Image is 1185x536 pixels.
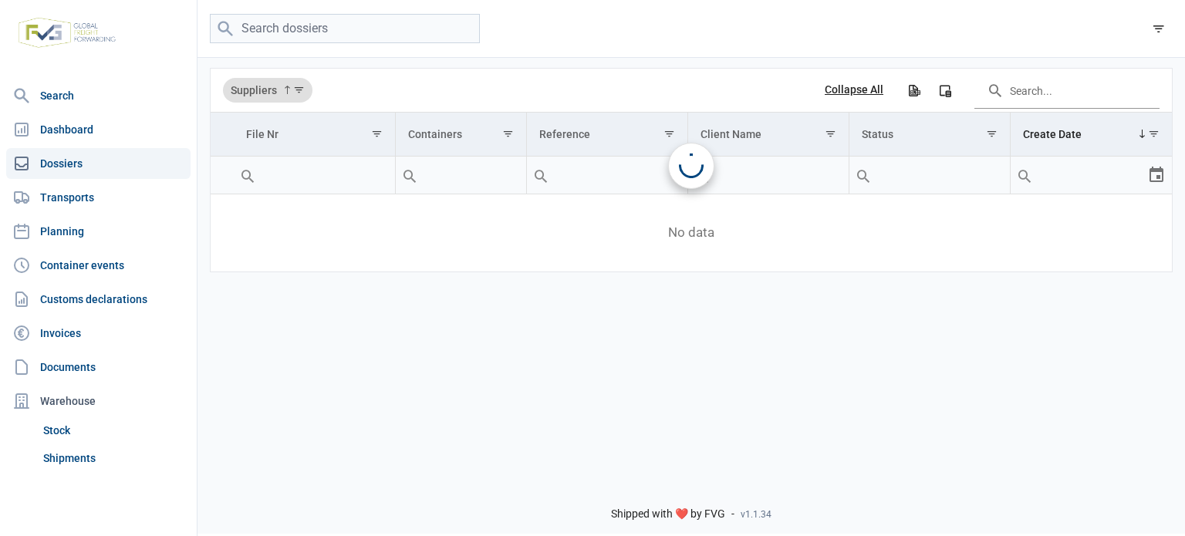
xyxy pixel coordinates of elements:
input: Filter cell [1011,157,1147,194]
input: Search in the data grid [974,72,1160,109]
div: Reference [539,128,590,140]
img: FVG - Global freight forwarding [12,12,122,54]
span: - [731,507,734,521]
a: Dossiers [6,148,191,179]
div: Data grid toolbar [223,69,1160,112]
input: Search dossiers [210,14,480,44]
div: filter [1145,15,1173,42]
input: Filter cell [688,157,849,194]
div: Status [862,128,893,140]
div: Client Name [701,128,761,140]
div: Containers [408,128,462,140]
div: File Nr [246,128,279,140]
div: Loading... [679,153,704,178]
input: Filter cell [849,157,1010,194]
div: Select [1147,157,1166,194]
td: Filter cell [395,157,526,194]
input: Filter cell [234,157,395,194]
span: Show filter options for column 'Suppliers' [293,84,305,96]
div: Search box [849,157,877,194]
span: v1.1.34 [741,508,771,521]
a: Planning [6,216,191,247]
span: Show filter options for column 'File Nr' [371,128,383,140]
div: Search box [527,157,555,194]
span: Show filter options for column 'Create Date' [1148,128,1160,140]
a: Invoices [6,318,191,349]
a: Search [6,80,191,111]
a: Documents [6,352,191,383]
td: Filter cell [849,157,1011,194]
td: Column Reference [526,113,687,157]
a: Dashboard [6,114,191,145]
a: Container events [6,250,191,281]
td: Column File Nr [234,113,395,157]
td: Filter cell [1011,157,1172,194]
div: Export all data to Excel [900,76,927,104]
td: Column Create Date [1011,113,1172,157]
div: Column Chooser [931,76,959,104]
span: Show filter options for column 'Status' [986,128,998,140]
td: Column Containers [395,113,526,157]
a: Transports [6,182,191,213]
td: Filter cell [526,157,687,194]
a: Stock [37,416,191,444]
div: Collapse All [825,83,883,97]
span: Show filter options for column 'Containers' [502,128,514,140]
span: Show filter options for column 'Reference' [663,128,675,140]
input: Filter cell [527,157,687,194]
div: Suppliers [223,78,312,103]
div: Warehouse [6,386,191,416]
div: Search box [1011,157,1038,194]
span: Shipped with ❤️ by FVG [611,507,725,521]
span: No data [211,224,1172,241]
div: Create Date [1023,128,1082,140]
a: Shipments [37,444,191,472]
td: Column Client Name [687,113,849,157]
a: Customs declarations [6,284,191,315]
td: Column Status [849,113,1011,157]
div: Search box [234,157,262,194]
input: Filter cell [396,157,526,194]
div: Search box [396,157,424,194]
span: Show filter options for column 'Client Name' [825,128,836,140]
